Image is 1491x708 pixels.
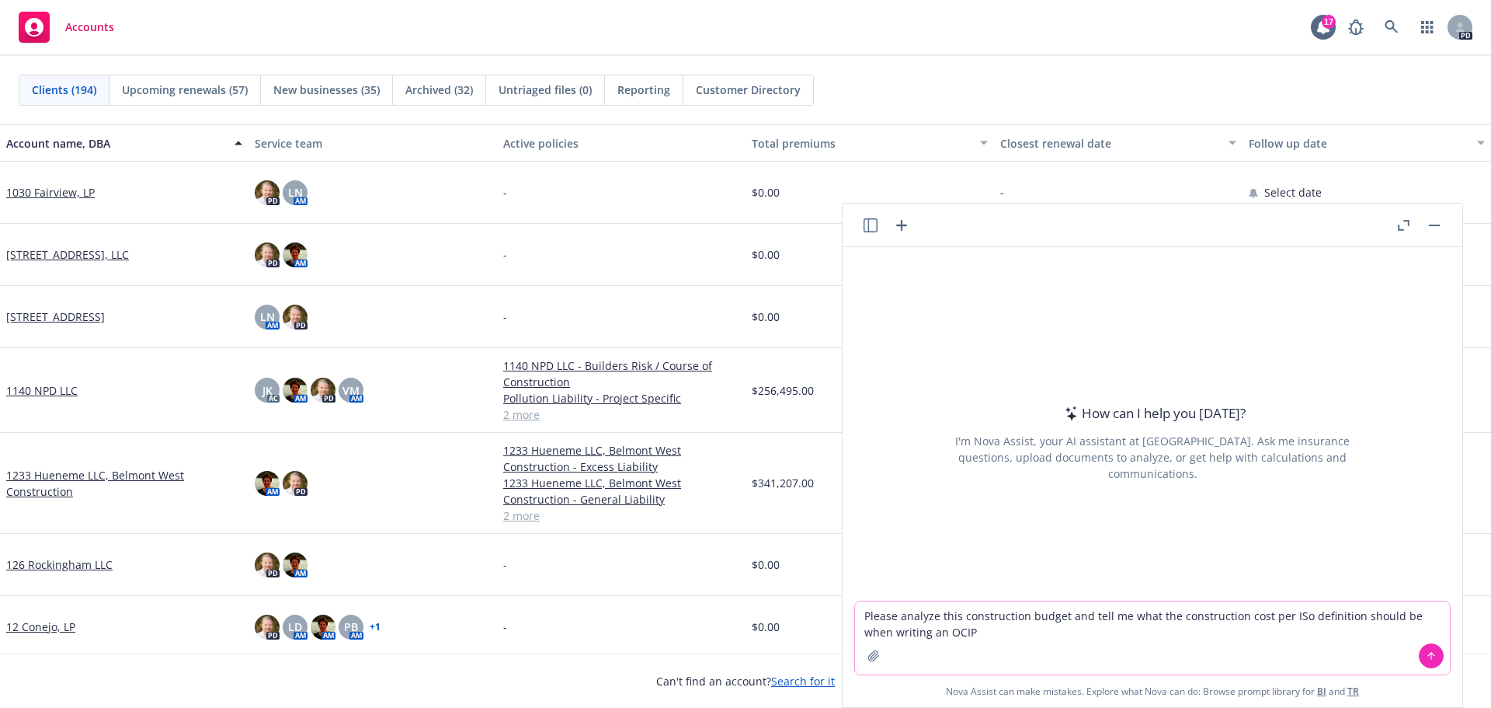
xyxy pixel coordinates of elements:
span: - [503,184,507,201]
span: $0.00 [752,246,780,263]
div: How can I help you [DATE]? [1060,403,1246,424]
a: Search [1376,12,1407,43]
img: photo [283,378,308,403]
a: + 1 [370,623,381,632]
span: LN [260,309,275,325]
div: Follow up date [1249,135,1468,152]
span: Can't find an account? [656,673,835,689]
div: I'm Nova Assist, your AI assistant at [GEOGRAPHIC_DATA]. Ask me insurance questions, upload docum... [934,433,1371,482]
button: Closest renewal date [994,124,1242,162]
span: $0.00 [752,619,780,635]
span: Select date [1264,184,1322,201]
span: LN [288,184,303,201]
a: 12 Conejo, LP [6,619,75,635]
img: photo [255,242,280,267]
span: Upcoming renewals (57) [122,82,248,98]
a: 1140 NPD LLC [6,382,78,399]
span: - [503,246,507,263]
a: Accounts [12,5,120,49]
span: Clients (194) [32,82,96,98]
div: 17 [1322,15,1336,29]
a: 1140 NPD LLC - Builders Risk / Course of Construction [503,357,739,390]
div: Closest renewal date [1000,135,1219,152]
a: 126 Rockingham LLC [6,556,113,573]
span: Untriaged files (0) [499,82,592,98]
span: Accounts [65,21,114,33]
a: 2 more [503,406,739,423]
a: 2 more [503,507,739,524]
span: $0.00 [752,309,780,325]
a: BI [1317,685,1326,698]
button: Total premiums [745,124,994,162]
span: - [503,556,507,573]
a: 1233 Hueneme LLC, Belmont West Construction - General Liability [503,475,739,507]
img: photo [283,305,308,330]
span: - [503,309,507,325]
div: Service team [255,135,491,152]
a: Pollution Liability - Project Specific [503,390,739,406]
img: photo [255,180,280,205]
button: Follow up date [1242,124,1491,162]
a: TR [1347,685,1359,698]
textarea: Please analyze this construction budget and tell me what the construction cost per ISo definition... [855,602,1450,675]
span: New businesses (35) [273,82,380,98]
img: photo [283,553,308,577]
span: Reporting [617,82,670,98]
a: 1030 Fairview, LP [6,184,95,201]
button: Active policies [497,124,745,162]
a: Search for it [771,674,835,689]
span: $256,495.00 [752,382,814,399]
img: photo [283,471,308,496]
a: 1233 Hueneme LLC, Belmont West Construction - Excess Liability [503,442,739,475]
button: Service team [248,124,497,162]
span: JK [262,382,273,399]
span: $0.00 [752,184,780,201]
a: Report a Bug [1340,12,1371,43]
a: [STREET_ADDRESS] [6,309,105,325]
img: photo [255,615,280,640]
span: Nova Assist can make mistakes. Explore what Nova can do: Browse prompt library for and [849,675,1456,707]
span: $0.00 [752,556,780,573]
a: [STREET_ADDRESS], LLC [6,246,129,263]
div: Total premiums [752,135,971,152]
img: photo [311,378,335,403]
span: PB [344,619,358,635]
span: $341,207.00 [752,475,814,491]
img: photo [283,242,308,267]
div: Active policies [503,135,739,152]
img: photo [255,553,280,577]
div: Account name, DBA [6,135,225,152]
a: 1233 Hueneme LLC, Belmont West Construction [6,467,242,500]
span: VM [342,382,360,399]
img: photo [311,615,335,640]
span: Archived (32) [405,82,473,98]
span: LD [288,619,302,635]
span: Customer Directory [696,82,801,98]
span: - [1000,184,1004,201]
span: - [503,619,507,635]
a: Switch app [1412,12,1443,43]
img: photo [255,471,280,496]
